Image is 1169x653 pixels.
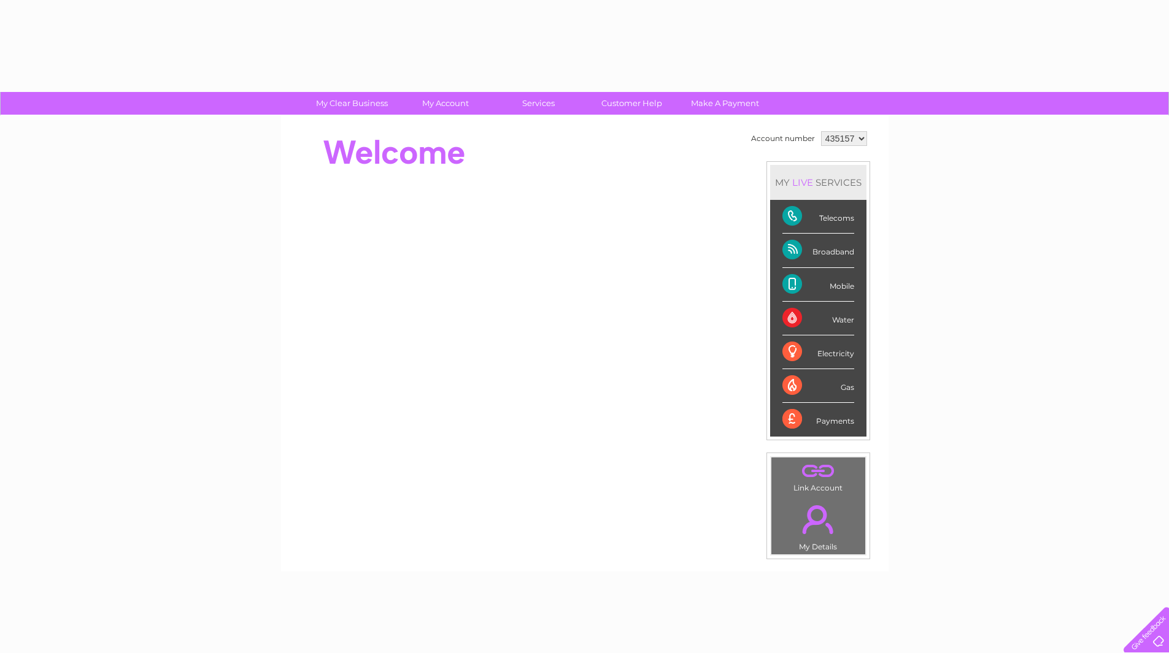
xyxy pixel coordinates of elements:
[782,302,854,335] div: Water
[790,177,816,188] div: LIVE
[782,200,854,234] div: Telecoms
[770,165,866,200] div: MY SERVICES
[774,460,862,482] a: .
[301,92,403,115] a: My Clear Business
[395,92,496,115] a: My Account
[782,369,854,403] div: Gas
[782,335,854,369] div: Electricity
[771,457,866,495] td: Link Account
[771,495,866,555] td: My Details
[782,403,854,436] div: Payments
[674,92,776,115] a: Make A Payment
[581,92,682,115] a: Customer Help
[748,128,818,149] td: Account number
[782,234,854,267] div: Broadband
[782,268,854,302] div: Mobile
[488,92,589,115] a: Services
[774,498,862,541] a: .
